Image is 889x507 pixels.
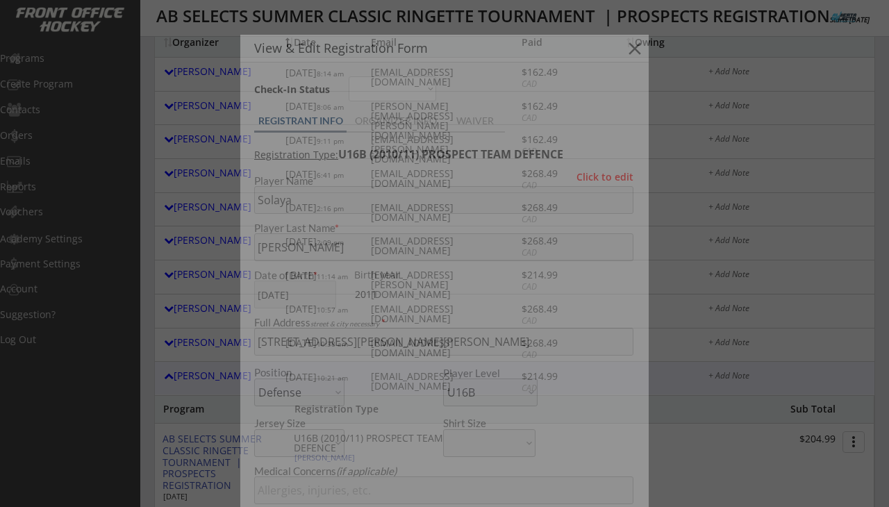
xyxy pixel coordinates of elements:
[254,466,633,476] div: Medical Concerns
[354,270,441,281] div: We are transitioning the system to collect and store date of birth instead of just birth year to ...
[254,116,347,126] div: REGISTRANT INFO
[254,476,633,504] input: Allergies, injuries, etc.
[355,288,442,301] div: 2011
[254,42,600,54] div: View & Edit Registration Form
[443,368,538,379] div: Player Level
[254,176,633,186] div: Player Name
[254,223,633,233] div: Player Last Name
[254,148,338,161] u: Registration Type:
[310,319,379,328] em: street & city necessary
[336,465,397,477] em: (if applicable)
[444,116,505,126] div: WAIVER
[338,147,563,162] strong: U16B (2010/11) PROSPECT TEAM DEFENCE
[254,317,633,328] div: Full Address
[254,418,326,429] div: Jersey Size
[443,418,515,429] div: Shirt Size
[566,172,633,182] div: Click to edit
[254,270,344,281] div: Date of Birth
[254,85,333,94] div: Check-In Status
[354,270,441,280] div: Birth year
[254,328,633,356] input: Street, City, Province/State
[624,38,645,59] button: close
[347,116,444,126] div: ORGANIZER INFO
[254,367,326,378] div: Position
